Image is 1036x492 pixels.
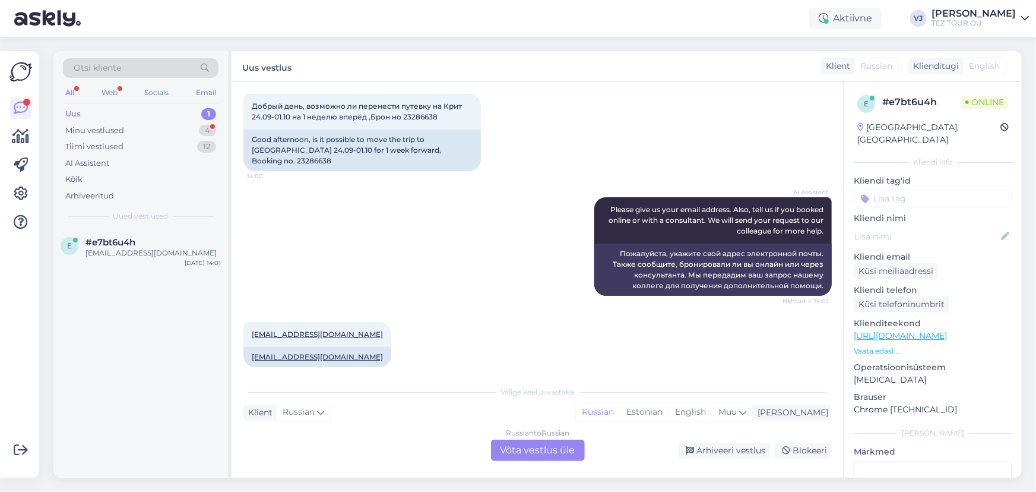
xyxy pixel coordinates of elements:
[821,60,850,72] div: Klient
[67,241,72,250] span: e
[854,428,1012,439] div: [PERSON_NAME]
[242,58,292,74] label: Uus vestlus
[65,157,109,169] div: AI Assistent
[910,10,927,27] div: VJ
[854,297,949,313] div: Küsi telefoninumbrit
[864,99,869,108] span: e
[860,60,892,72] span: Russian
[854,175,1012,187] p: Kliendi tag'id
[854,446,1012,458] p: Märkmed
[609,205,825,235] span: Please give us your email address. Also, tell us if you booked online or with a consultant. We wi...
[85,248,221,258] div: [EMAIL_ADDRESS][DOMAIN_NAME]
[506,428,569,439] div: Russian to Russian
[243,387,832,398] div: Valige keel ja vastake
[65,141,123,153] div: Tiimi vestlused
[718,406,737,417] span: Muu
[199,125,216,137] div: 4
[247,172,292,181] span: 14:00
[620,403,669,421] div: Estonian
[882,95,961,109] div: # e7bt6u4h
[961,96,1009,109] span: Online
[854,403,1012,416] p: Chrome [TECHNICAL_ID]
[854,361,1012,374] p: Operatsioonisüsteem
[782,297,828,305] span: Nähtud ✓ 14:01
[784,188,828,197] span: AI Assistent
[854,251,1012,263] p: Kliendi email
[65,174,83,185] div: Kõik
[932,9,1029,28] a: [PERSON_NAME]TEZ TOUR OÜ
[932,18,1016,28] div: TEZ TOUR OÜ
[969,60,1000,72] span: English
[491,440,585,461] div: Võta vestlus üle
[74,62,121,74] span: Otsi kliente
[854,190,1012,207] input: Lisa tag
[854,212,1012,225] p: Kliendi nimi
[201,108,216,120] div: 1
[594,244,832,296] div: Пожалуйста, укажите свой адрес электронной почты. Также сообщите, бронировали ли вы онлайн или че...
[908,60,959,72] div: Klienditugi
[283,406,315,419] span: Russian
[854,263,938,279] div: Küsi meiliaadressi
[247,368,292,377] span: 14:01
[854,374,1012,386] p: [MEDICAL_DATA]
[669,403,712,421] div: English
[932,9,1016,18] div: [PERSON_NAME]
[243,130,481,171] div: Good afternoon, is it possible to move the trip to [GEOGRAPHIC_DATA] 24.09-01.10 for 1 week forwa...
[854,330,947,341] a: [URL][DOMAIN_NAME]
[65,108,81,120] div: Uus
[854,157,1012,168] div: Kliendi info
[252,352,383,361] a: [EMAIL_ADDRESS][DOMAIN_NAME]
[753,406,828,419] div: [PERSON_NAME]
[854,230,999,243] input: Lisa nimi
[854,391,1012,403] p: Brauser
[99,85,120,100] div: Web
[576,403,620,421] div: Russian
[775,443,832,459] div: Blokeeri
[243,406,273,419] div: Klient
[854,346,1012,357] p: Vaata edasi ...
[142,85,171,100] div: Socials
[194,85,218,100] div: Email
[85,237,135,248] span: #e7bt6u4h
[854,284,1012,297] p: Kliendi telefon
[679,443,770,459] div: Arhiveeri vestlus
[65,125,124,137] div: Minu vestlused
[65,190,114,202] div: Arhiveeritud
[113,211,169,222] span: Uued vestlused
[809,8,882,29] div: Aktiivne
[252,102,464,121] span: Добрый день, возможно ли перенести путевку на Крит 24.09-01.10 на 1 неделю вперёд ,Брон но 23286638
[197,141,216,153] div: 12
[9,61,32,83] img: Askly Logo
[857,121,1000,146] div: [GEOGRAPHIC_DATA], [GEOGRAPHIC_DATA]
[252,330,383,339] a: [EMAIL_ADDRESS][DOMAIN_NAME]
[854,317,1012,330] p: Klienditeekond
[63,85,77,100] div: All
[185,258,221,267] div: [DATE] 14:01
